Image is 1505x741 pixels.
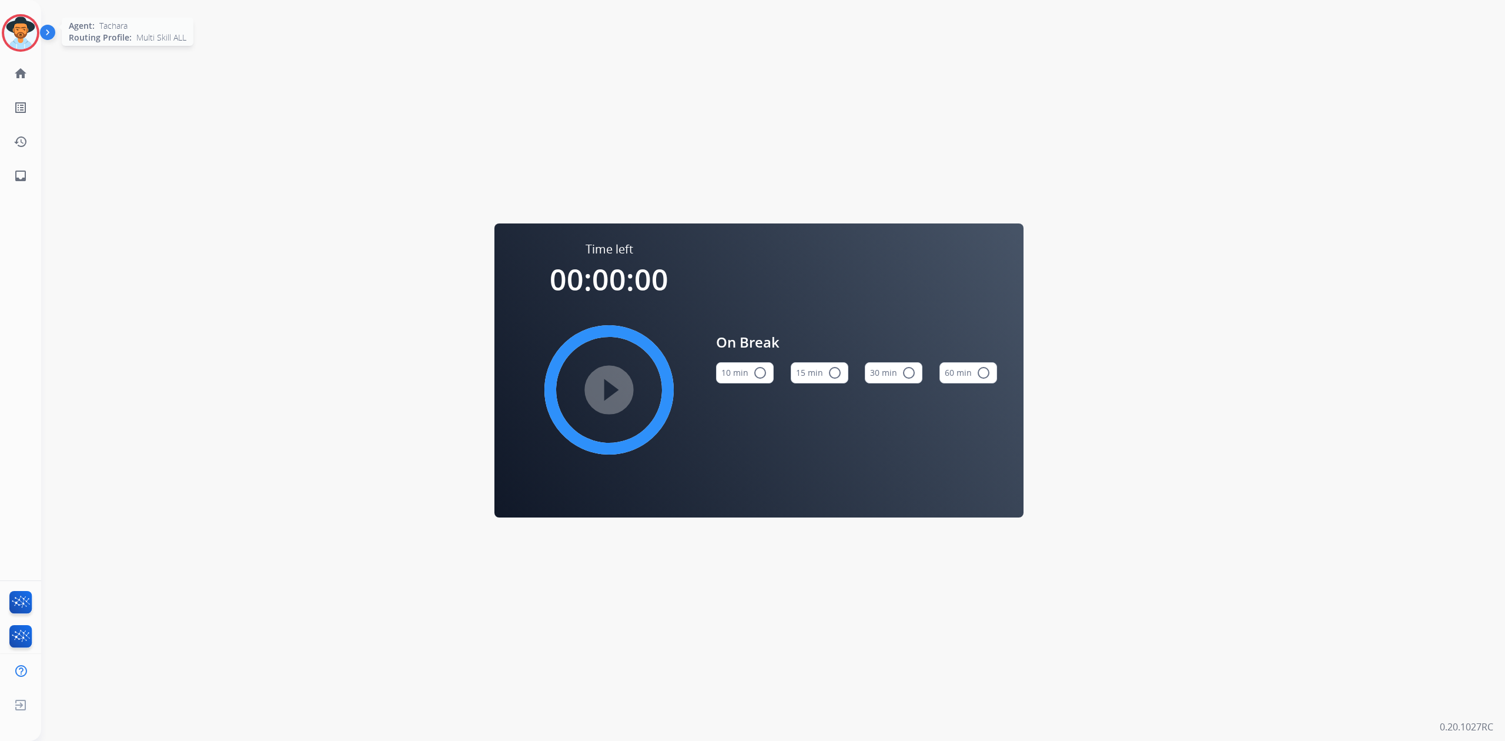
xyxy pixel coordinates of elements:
mat-icon: radio_button_unchecked [828,366,842,380]
span: Time left [586,241,633,258]
p: 0.20.1027RC [1440,720,1493,734]
mat-icon: home [14,66,28,81]
button: 30 min [865,362,922,383]
span: 00:00:00 [550,259,668,299]
span: Tachara [99,20,128,32]
mat-icon: radio_button_unchecked [976,366,991,380]
mat-icon: radio_button_unchecked [902,366,916,380]
span: On Break [716,332,997,353]
span: Multi Skill ALL [136,32,186,44]
mat-icon: history [14,135,28,149]
mat-icon: inbox [14,169,28,183]
mat-icon: list_alt [14,101,28,115]
span: Agent: [69,20,95,32]
button: 15 min [791,362,848,383]
mat-icon: radio_button_unchecked [753,366,767,380]
img: avatar [4,16,37,49]
button: 60 min [939,362,997,383]
span: Routing Profile: [69,32,132,44]
button: 10 min [716,362,774,383]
